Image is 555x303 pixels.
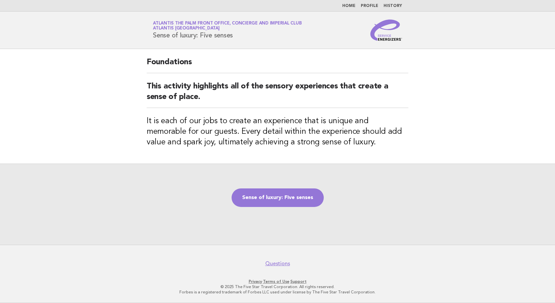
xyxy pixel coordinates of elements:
[147,116,408,148] h3: It is each of our jobs to create an experience that is unique and memorable for our guests. Every...
[147,57,408,73] h2: Foundations
[370,20,402,41] img: Service Energizers
[153,22,302,39] h1: Sense of luxury: Five senses
[249,279,262,284] a: Privacy
[153,26,220,31] span: Atlantis [GEOGRAPHIC_DATA]
[290,279,307,284] a: Support
[265,260,290,267] a: Questions
[232,188,324,207] a: Sense of luxury: Five senses
[263,279,289,284] a: Terms of Use
[147,81,408,108] h2: This activity highlights all of the sensory experiences that create a sense of place.
[342,4,355,8] a: Home
[361,4,378,8] a: Profile
[75,284,480,289] p: © 2025 The Five Star Travel Corporation. All rights reserved.
[75,279,480,284] p: · ·
[153,21,302,30] a: Atlantis The Palm Front Office, Concierge and Imperial ClubAtlantis [GEOGRAPHIC_DATA]
[384,4,402,8] a: History
[75,289,480,295] p: Forbes is a registered trademark of Forbes LLC used under license by The Five Star Travel Corpora...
